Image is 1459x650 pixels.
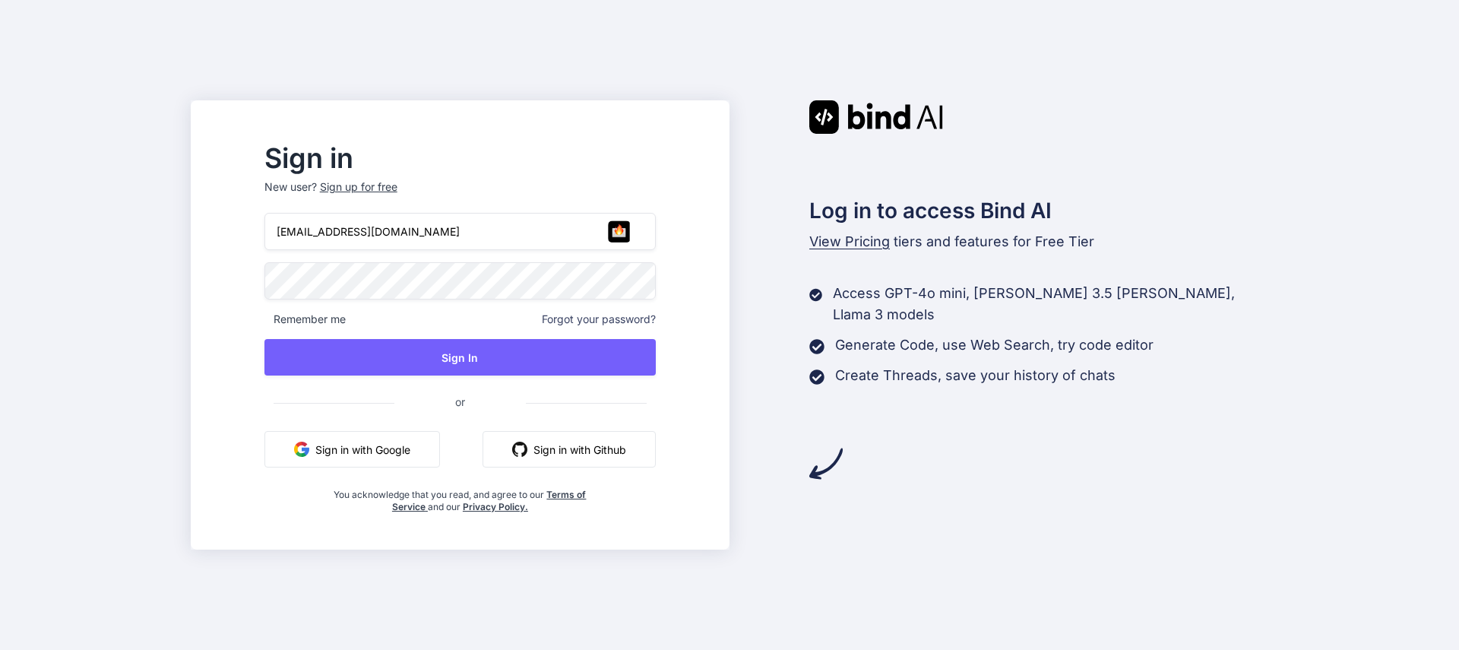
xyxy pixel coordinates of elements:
button: Sign In [264,339,656,376]
span: or [394,383,526,420]
h2: Sign in [264,146,656,170]
button: Sign in with Github [483,431,656,468]
a: Privacy Policy. [463,501,528,512]
p: Access GPT-4o mini, [PERSON_NAME] 3.5 [PERSON_NAME], Llama 3 models [833,283,1268,325]
a: Terms of Service [392,489,587,512]
img: arrow [809,447,843,480]
button: Sign in with Google [264,431,440,468]
p: tiers and features for Free Tier [809,231,1268,252]
input: Login or Email [264,213,656,250]
p: Generate Code, use Web Search, try code editor [835,335,1154,356]
p: New user? [264,179,656,213]
p: Create Threads, save your history of chats [835,365,1116,386]
img: github [512,442,527,457]
span: Remember me [264,312,346,327]
img: Bind AI logo [809,100,943,134]
img: google [294,442,309,457]
div: You acknowledge that you read, and agree to our and our [330,480,591,513]
span: Forgot your password? [542,312,656,327]
h2: Log in to access Bind AI [809,195,1268,227]
span: View Pricing [809,233,890,249]
div: Sign up for free [320,179,397,195]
